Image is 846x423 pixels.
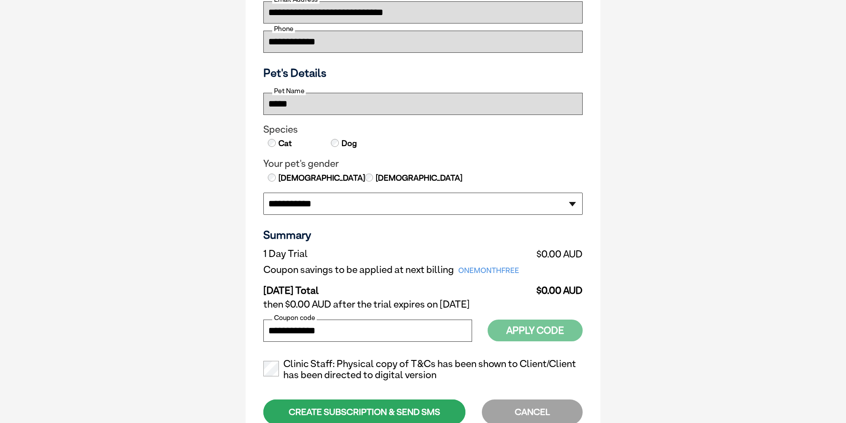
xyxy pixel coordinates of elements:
[263,358,583,381] label: Clinic Staff: Physical copy of T&Cs has been shown to Client/Client has been directed to digital ...
[272,314,317,322] label: Coupon code
[263,158,583,170] legend: Your pet's gender
[263,262,533,278] td: Coupon savings to be applied at next billing
[263,278,533,296] td: [DATE] Total
[263,246,533,262] td: 1 Day Trial
[263,124,583,135] legend: Species
[263,296,583,312] td: then $0.00 AUD after the trial expires on [DATE]
[533,246,583,262] td: $0.00 AUD
[272,25,295,33] label: Phone
[263,228,583,241] h3: Summary
[260,66,586,79] h3: Pet's Details
[263,361,279,376] input: Clinic Staff: Physical copy of T&Cs has been shown to Client/Client has been directed to digital ...
[533,278,583,296] td: $0.00 AUD
[488,320,583,341] button: Apply Code
[454,265,524,277] span: ONEMONTHFREE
